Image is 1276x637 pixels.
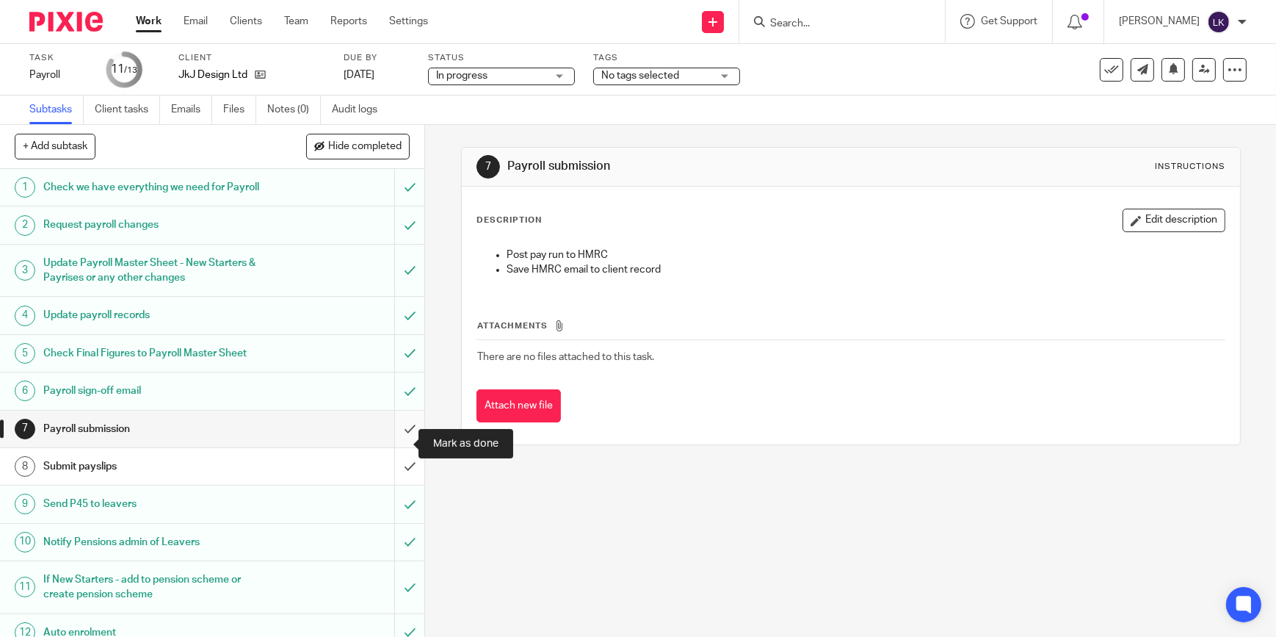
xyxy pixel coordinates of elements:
div: 4 [15,306,35,326]
span: No tags selected [601,71,679,81]
span: There are no files attached to this task. [477,352,654,362]
label: Client [178,52,325,64]
h1: Check we have everything we need for Payroll [43,176,268,198]
a: Audit logs [332,96,388,124]
label: Due by [344,52,410,64]
span: In progress [436,71,487,81]
div: 1 [15,177,35,198]
img: svg%3E [1207,10,1230,34]
span: [DATE] [344,70,374,80]
div: 7 [15,419,35,439]
p: Description [476,215,542,226]
span: Attachments [477,322,548,330]
button: Hide completed [306,134,410,159]
button: Attach new file [476,389,561,422]
h1: Payroll submission [43,418,268,440]
h1: Request payroll changes [43,214,268,236]
div: 7 [476,155,500,179]
h1: Update Payroll Master Sheet - New Starters & Payrises or any other changes [43,252,268,289]
div: Payroll [29,68,88,82]
a: Subtasks [29,96,84,124]
div: 10 [15,532,35,553]
h1: Notify Pensions admin of Leavers [43,531,268,553]
div: 6 [15,381,35,401]
img: Pixie [29,12,103,32]
h1: Payroll submission [507,159,882,174]
div: 5 [15,343,35,364]
h1: If New Starters - add to pension scheme or create pension scheme [43,569,268,606]
div: 9 [15,494,35,514]
button: Edit description [1123,209,1225,232]
div: 2 [15,215,35,236]
label: Status [428,52,575,64]
a: Emails [171,96,212,124]
div: 11 [111,61,137,78]
a: Work [136,14,162,29]
h1: Send P45 to leavers [43,493,268,515]
a: Settings [389,14,428,29]
label: Tags [593,52,740,64]
h1: Payroll sign-off email [43,380,268,402]
label: Task [29,52,88,64]
small: /13 [124,66,137,74]
div: 8 [15,456,35,477]
a: Reports [330,14,367,29]
a: Notes (0) [267,96,321,124]
p: Save HMRC email to client record [507,262,1225,277]
div: 3 [15,260,35,281]
span: Get Support [981,16,1037,26]
p: [PERSON_NAME] [1119,14,1200,29]
a: Team [284,14,308,29]
h1: Update payroll records [43,304,268,326]
div: Instructions [1155,161,1225,173]
h1: Check Final Figures to Payroll Master Sheet [43,342,268,364]
span: Hide completed [328,141,402,153]
a: Files [223,96,256,124]
p: JkJ Design Ltd [178,68,247,82]
a: Client tasks [95,96,160,124]
div: 11 [15,577,35,597]
p: Post pay run to HMRC [507,248,1225,262]
h1: Submit payslips [43,456,268,478]
a: Clients [230,14,262,29]
a: Email [184,14,208,29]
input: Search [769,18,901,31]
button: + Add subtask [15,134,95,159]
